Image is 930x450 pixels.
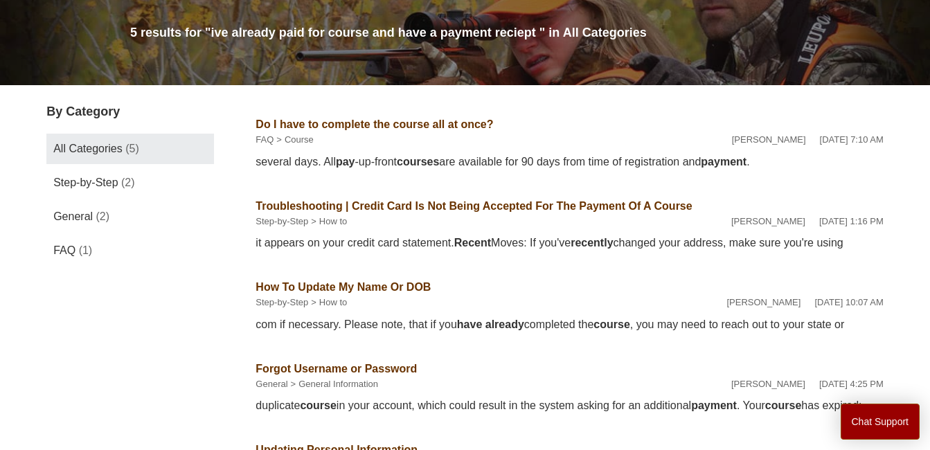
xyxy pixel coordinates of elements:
[256,363,417,375] a: Forgot Username or Password
[79,244,93,256] span: (1)
[256,215,308,228] li: Step-by-Step
[256,397,884,414] div: duplicate in your account, which could result in the system asking for an additional . Your has e...
[256,133,274,147] li: FAQ
[288,377,379,391] li: General Information
[256,296,308,309] li: Step-by-Step
[298,379,378,389] a: General Information
[820,134,884,145] time: 08/08/2022, 07:10
[397,156,439,168] em: courses
[731,377,805,391] li: [PERSON_NAME]
[256,134,274,145] a: FAQ
[454,237,491,249] em: Recent
[726,296,801,309] li: [PERSON_NAME]
[121,177,135,188] span: (2)
[336,156,355,168] em: pay
[46,102,214,121] h3: By Category
[46,134,214,164] a: All Categories (5)
[256,154,884,170] div: several days. All -up-front are available for 90 days from time of registration and .
[53,210,93,222] span: General
[46,201,214,232] a: General (2)
[457,318,482,330] em: have
[256,216,308,226] a: Step-by-Step
[274,133,314,147] li: Course
[53,143,123,154] span: All Categories
[256,379,287,389] a: General
[841,404,920,440] button: Chat Support
[319,216,347,226] a: How to
[308,296,347,309] li: How to
[46,168,214,198] a: Step-by-Step (2)
[571,237,613,249] em: recently
[256,235,884,251] div: it appears on your credit card statement. Moves: If you've changed your address, make sure you're...
[256,377,287,391] li: General
[319,297,347,307] a: How to
[53,177,118,188] span: Step-by-Step
[130,24,884,42] h1: 5 results for "ive already paid for course and have a payment reciept " in All Categories
[814,297,883,307] time: 02/26/2025, 10:07
[593,318,629,330] em: course
[256,297,308,307] a: Step-by-Step
[485,318,524,330] em: already
[691,399,737,411] em: payment
[308,215,347,228] li: How to
[731,215,805,228] li: [PERSON_NAME]
[765,399,801,411] em: course
[46,235,214,266] a: FAQ (1)
[256,200,692,212] a: Troubleshooting | Credit Card Is Not Being Accepted For The Payment Of A Course
[256,316,884,333] div: com if necessary. Please note, that if you completed the , you may need to reach out to your stat...
[819,379,884,389] time: 05/20/2025, 16:25
[819,216,884,226] time: 05/15/2024, 13:16
[96,210,110,222] span: (2)
[285,134,314,145] a: Course
[256,281,431,293] a: How To Update My Name Or DOB
[701,156,746,168] em: payment
[53,244,75,256] span: FAQ
[125,143,139,154] span: (5)
[256,118,493,130] a: Do I have to complete the course all at once?
[300,399,336,411] em: course
[732,133,806,147] li: [PERSON_NAME]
